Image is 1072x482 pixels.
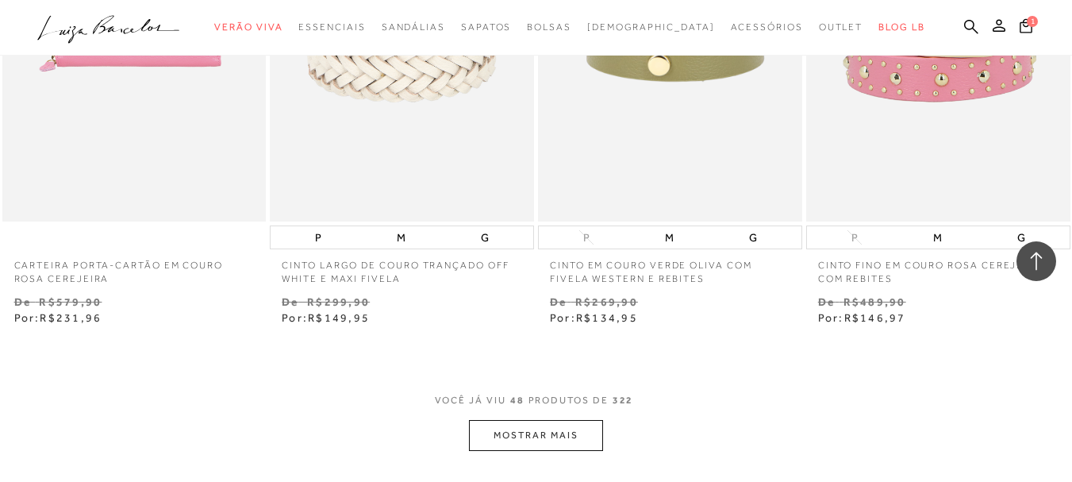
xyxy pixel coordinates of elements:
[660,226,678,249] button: M
[270,249,534,286] a: CINTO LARGO DE COURO TRANÇADO OFF WHITE E MAXI FIVELA
[576,311,638,324] span: R$134,95
[1027,16,1038,27] span: 1
[731,21,803,33] span: Acessórios
[282,311,370,324] span: Por:
[469,420,602,451] button: MOSTRAR MAIS
[878,13,924,42] a: BLOG LB
[435,395,638,406] span: VOCÊ JÁ VIU PRODUTOS DE
[587,21,715,33] span: [DEMOGRAPHIC_DATA]
[307,295,370,308] small: R$299,90
[587,13,715,42] a: noSubCategoriesText
[731,13,803,42] a: categoryNavScreenReaderText
[844,311,906,324] span: R$146,97
[575,295,638,308] small: R$269,90
[214,21,282,33] span: Verão Viva
[847,230,863,245] button: P
[392,226,410,249] button: M
[2,249,267,286] a: CARTEIRA PORTA-CARTÃO EM COURO ROSA CEREJEIRA
[39,295,102,308] small: R$579,90
[613,395,634,406] span: 322
[461,13,511,42] a: categoryNavScreenReaderText
[538,249,802,286] a: CINTO EM COURO VERDE OLIVA COM FIVELA WESTERN E REBITES
[550,311,638,324] span: Por:
[818,295,835,308] small: De
[843,295,906,308] small: R$489,90
[382,13,445,42] a: categoryNavScreenReaderText
[818,311,906,324] span: Por:
[310,226,326,249] button: P
[308,311,370,324] span: R$149,95
[878,21,924,33] span: BLOG LB
[40,311,102,324] span: R$231,96
[744,226,762,249] button: G
[510,395,524,406] span: 48
[928,226,947,249] button: M
[819,13,863,42] a: categoryNavScreenReaderText
[476,226,494,249] button: G
[1015,17,1037,39] button: 1
[1012,226,1030,249] button: G
[382,21,445,33] span: Sandálias
[298,13,365,42] a: categoryNavScreenReaderText
[298,21,365,33] span: Essenciais
[819,21,863,33] span: Outlet
[14,311,102,324] span: Por:
[527,21,571,33] span: Bolsas
[214,13,282,42] a: categoryNavScreenReaderText
[461,21,511,33] span: Sapatos
[527,13,571,42] a: categoryNavScreenReaderText
[578,230,594,245] button: P
[14,295,31,308] small: De
[550,295,567,308] small: De
[282,295,298,308] small: De
[806,249,1070,286] a: CINTO FINO EM COURO ROSA CEREJEIRA COM REBITES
